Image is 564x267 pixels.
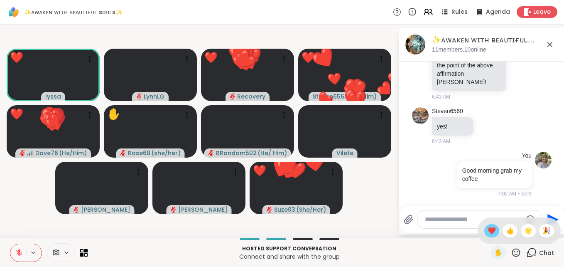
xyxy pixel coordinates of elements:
[296,205,326,214] span: ( She/Her )
[498,190,516,198] span: 7:02 AM
[486,8,510,16] span: Agenda
[35,149,58,157] span: Dave76
[107,106,120,122] div: ✋
[136,94,142,99] span: audio-muted
[120,150,126,156] span: audio-muted
[128,149,150,157] span: Rose68
[216,149,257,157] span: BRandom502
[518,190,520,198] span: •
[10,49,23,66] div: ❤️
[432,93,450,101] span: 6:43 AM
[274,205,295,214] span: Suze03
[432,107,463,116] a: Steven6560
[525,215,535,225] button: Emoji picker
[462,166,527,183] p: Good morning grab my coffee
[81,205,130,214] span: [PERSON_NAME]
[494,248,503,258] span: ✋
[412,107,429,124] img: https://sharewell-space-live.sfo3.digitaloceanspaces.com/user-generated/42cda42b-3507-48ba-b019-3...
[432,46,486,54] p: 11 members, 10 online
[178,205,228,214] span: [PERSON_NAME]
[535,152,552,168] img: https://sharewell-space-live.sfo3.digitaloceanspaces.com/user-generated/cd0780da-9294-4886-a675-3...
[59,149,87,157] span: ( He/Him )
[437,122,468,131] p: yes!
[432,35,558,45] div: ✨ᴀᴡᴀᴋᴇɴ ᴡɪᴛʜ ʙᴇᴀᴜᴛɪғᴜʟ sᴏᴜʟs✨, [DATE]
[267,207,272,213] span: audio-muted
[253,163,266,179] div: ❤️
[539,249,554,257] span: Chat
[32,98,73,138] button: ❤️
[204,49,218,66] div: ❤️
[437,53,501,86] p: yes siree, that's exactly the point of the above affirmation [PERSON_NAME]!
[36,103,72,139] button: ❤️
[10,106,23,122] div: ❤️
[222,37,269,84] button: ❤️
[524,226,532,236] span: 🌟
[521,190,532,198] span: Sent
[151,149,181,157] span: ( she/her )
[542,210,561,229] button: Send
[93,245,486,252] p: Hosted support conversation
[257,149,287,157] span: ( He/ Him )
[341,85,369,114] button: ❤️
[322,67,347,91] button: ❤️
[171,207,177,213] span: audio-muted
[263,139,314,190] button: ❤️
[299,33,350,84] button: ❤️
[208,150,214,156] span: audio-muted
[24,8,123,16] span: ✨ᴀᴡᴀᴋᴇɴ ᴡɪᴛʜ ʙᴇᴀᴜᴛɪғᴜʟ sᴏᴜʟs✨
[7,5,21,19] img: ShareWell Logomark
[307,82,342,117] button: ❤️
[432,138,450,145] span: 6:43 AM
[488,226,496,236] span: ❤️
[20,150,25,156] span: audio-muted
[144,92,164,101] span: LynnLG
[336,149,353,157] span: Vilete
[313,92,348,101] span: Steven6560
[425,215,522,224] textarea: Type your message
[45,92,61,101] span: lyssa
[405,35,425,54] img: ✨ᴀᴡᴀᴋᴇɴ ᴡɪᴛʜ ʙᴇᴀᴜᴛɪғᴜʟ sᴏᴜʟs✨, Sep 06
[506,226,514,236] span: 👍
[533,8,551,16] span: Leave
[74,207,79,213] span: audio-muted
[542,226,551,236] span: 🎉
[237,92,265,101] span: Recovery
[93,252,486,261] p: Connect and share with the group
[230,94,235,99] span: audio-muted
[451,8,468,16] span: Rules
[522,152,532,160] h4: You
